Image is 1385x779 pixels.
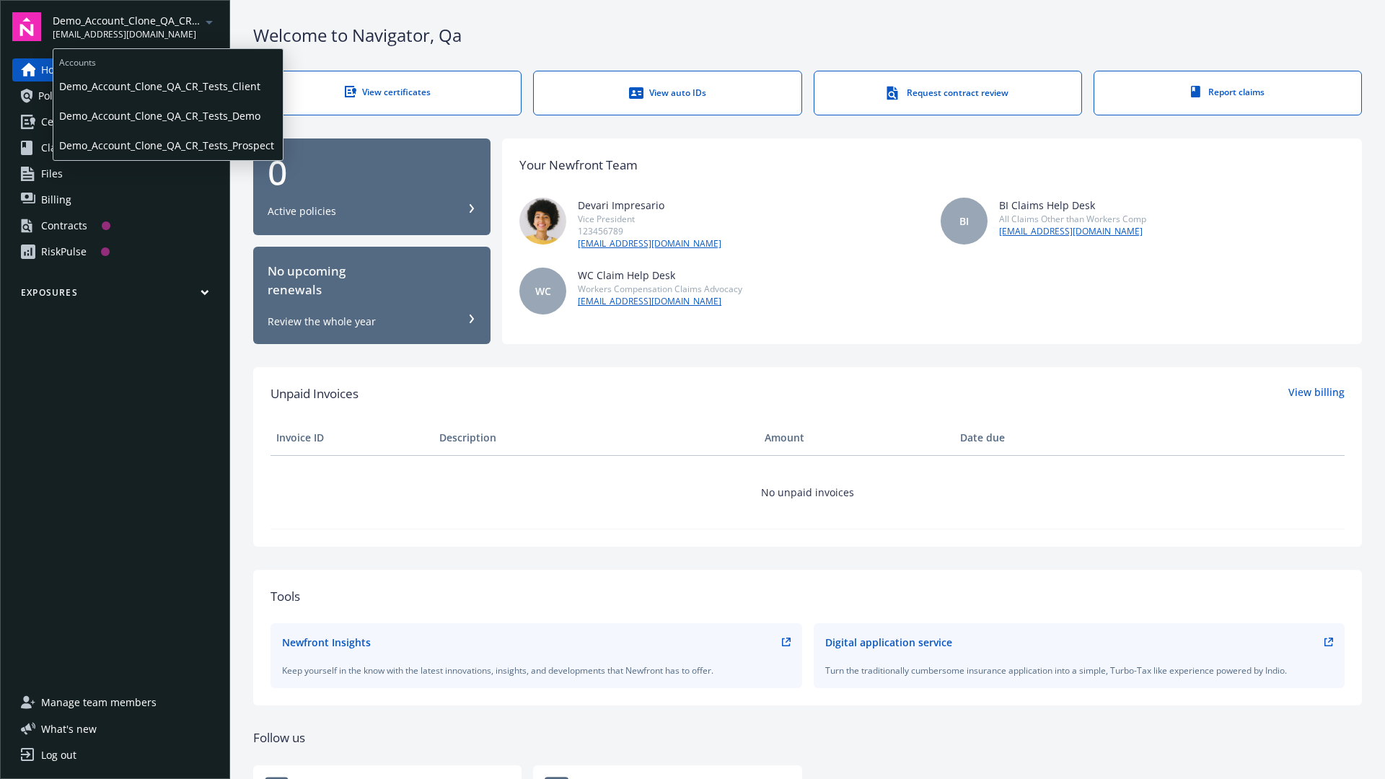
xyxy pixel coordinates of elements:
[578,237,721,250] a: [EMAIL_ADDRESS][DOMAIN_NAME]
[12,214,218,237] a: Contracts
[12,721,120,736] button: What's new
[954,421,1117,455] th: Date due
[12,162,218,185] a: Files
[282,664,791,677] div: Keep yourself in the know with the latest innovations, insights, and developments that Newfront h...
[12,188,218,211] a: Billing
[41,214,87,237] div: Contracts
[12,136,218,159] a: Claims
[825,635,952,650] div: Digital application service
[253,23,1362,48] div: Welcome to Navigator , Qa
[999,198,1146,213] div: BI Claims Help Desk
[578,213,721,225] div: Vice President
[825,664,1334,677] div: Turn the traditionally cumbersome insurance application into a simple, Turbo-Tax like experience ...
[759,421,954,455] th: Amount
[271,421,434,455] th: Invoice ID
[12,58,218,82] a: Home
[578,198,721,213] div: Devari Impresario
[59,101,277,131] span: Demo_Account_Clone_QA_CR_Tests_Demo
[53,28,201,41] span: [EMAIL_ADDRESS][DOMAIN_NAME]
[535,283,551,299] span: WC
[41,136,74,159] span: Claims
[12,84,218,107] a: Policies
[268,155,476,190] div: 0
[578,268,742,283] div: WC Claim Help Desk
[12,240,218,263] a: RiskPulse
[999,225,1146,238] a: [EMAIL_ADDRESS][DOMAIN_NAME]
[578,283,742,295] div: Workers Compensation Claims Advocacy
[41,240,87,263] div: RiskPulse
[41,691,157,714] span: Manage team members
[12,12,41,41] img: navigator-logo.svg
[1288,384,1345,403] a: View billing
[578,225,721,237] div: 123456789
[1094,71,1362,115] a: Report claims
[271,587,1345,606] div: Tools
[12,110,218,133] a: Certificates
[271,384,359,403] span: Unpaid Invoices
[41,721,97,736] span: What ' s new
[41,58,69,82] span: Home
[282,635,371,650] div: Newfront Insights
[41,162,63,185] span: Files
[53,12,218,41] button: Demo_Account_Clone_QA_CR_Tests_Prospect[EMAIL_ADDRESS][DOMAIN_NAME]arrowDropDown
[1123,86,1332,98] div: Report claims
[59,131,277,160] span: Demo_Account_Clone_QA_CR_Tests_Prospect
[268,314,376,329] div: Review the whole year
[41,744,76,767] div: Log out
[53,13,201,28] span: Demo_Account_Clone_QA_CR_Tests_Prospect
[563,86,772,100] div: View auto IDs
[533,71,801,115] a: View auto IDs
[253,138,491,236] button: 0Active policies
[12,691,218,714] a: Manage team members
[999,213,1146,225] div: All Claims Other than Workers Comp
[268,262,476,300] div: No upcoming renewals
[253,729,1362,747] div: Follow us
[253,71,522,115] a: View certificates
[268,204,336,219] div: Active policies
[434,421,759,455] th: Description
[59,71,277,101] span: Demo_Account_Clone_QA_CR_Tests_Client
[41,110,95,133] span: Certificates
[814,71,1082,115] a: Request contract review
[959,214,969,229] span: BI
[578,295,742,308] a: [EMAIL_ADDRESS][DOMAIN_NAME]
[38,84,74,107] span: Policies
[519,156,638,175] div: Your Newfront Team
[283,86,492,98] div: View certificates
[271,455,1345,529] td: No unpaid invoices
[253,247,491,344] button: No upcomingrenewalsReview the whole year
[843,86,1052,100] div: Request contract review
[53,49,283,71] span: Accounts
[12,286,218,304] button: Exposures
[201,13,218,30] a: arrowDropDown
[41,188,71,211] span: Billing
[519,198,566,245] img: photo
